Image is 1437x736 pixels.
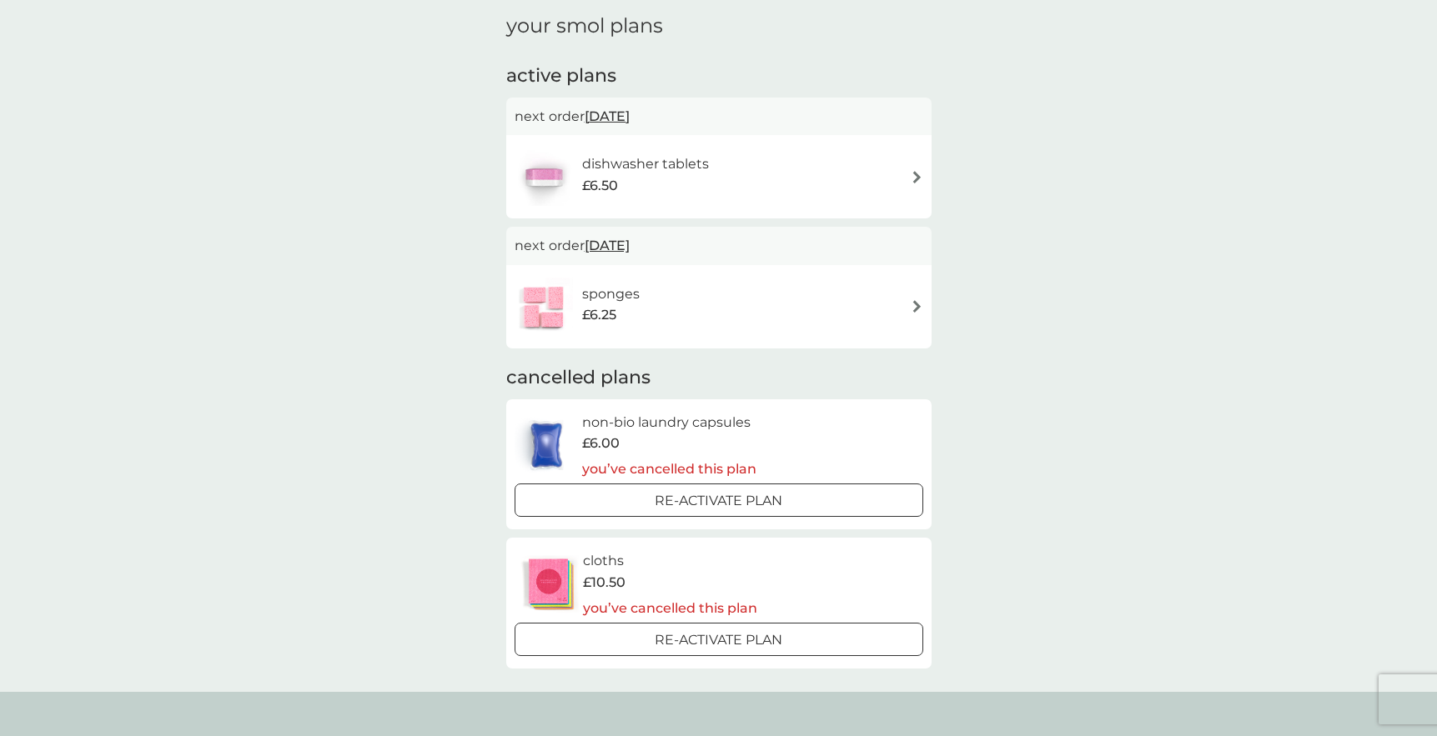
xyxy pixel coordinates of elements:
[582,412,756,433] h6: non-bio laundry capsules
[515,555,583,613] img: cloths
[515,106,923,128] p: next order
[515,235,923,257] p: next order
[655,490,782,512] p: Re-activate Plan
[506,14,932,38] h1: your smol plans
[515,623,923,656] button: Re-activate Plan
[911,171,923,183] img: arrow right
[582,175,618,197] span: £6.50
[582,153,709,175] h6: dishwasher tablets
[583,550,757,572] h6: cloths
[655,629,782,651] p: Re-activate Plan
[582,458,756,480] p: you’ve cancelled this plan
[585,100,630,133] span: [DATE]
[583,572,626,593] span: £10.50
[583,598,757,619] p: you’ve cancelled this plan
[506,365,932,391] h2: cancelled plans
[582,304,616,326] span: £6.25
[515,148,573,206] img: dishwasher tablets
[911,300,923,313] img: arrow right
[582,433,620,454] span: £6.00
[506,63,932,89] h2: active plans
[515,416,578,474] img: non-bio laundry capsules
[515,278,573,336] img: sponges
[585,229,630,262] span: [DATE]
[515,483,923,517] button: Re-activate Plan
[582,283,640,305] h6: sponges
